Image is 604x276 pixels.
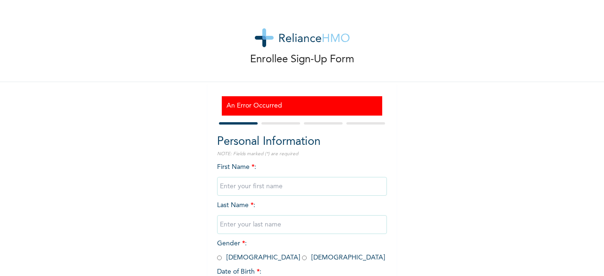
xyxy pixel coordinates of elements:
h3: An Error Occurred [226,101,377,111]
span: Last Name : [217,202,387,228]
img: logo [255,28,350,47]
span: First Name : [217,164,387,190]
span: Gender : [DEMOGRAPHIC_DATA] [DEMOGRAPHIC_DATA] [217,240,385,261]
h2: Personal Information [217,134,387,151]
input: Enter your first name [217,177,387,196]
p: NOTE: Fields marked (*) are required [217,151,387,158]
p: Enrollee Sign-Up Form [250,52,354,67]
input: Enter your last name [217,215,387,234]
